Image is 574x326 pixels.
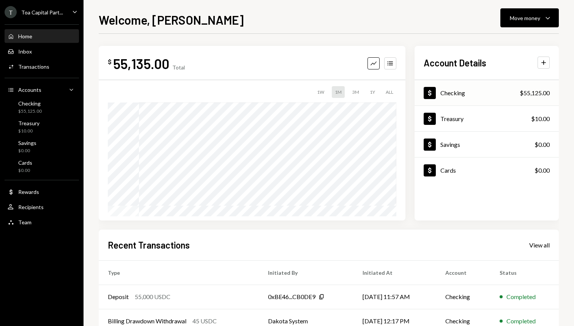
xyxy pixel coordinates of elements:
[5,215,79,229] a: Team
[18,100,42,107] div: Checking
[500,8,559,27] button: Move money
[18,128,39,134] div: $10.00
[436,285,490,309] td: Checking
[506,292,536,301] div: Completed
[5,83,79,96] a: Accounts
[18,204,44,210] div: Recipients
[5,6,17,18] div: T
[268,292,315,301] div: 0xBE46...CB0DE9
[353,285,436,309] td: [DATE] 11:57 AM
[332,86,345,98] div: 1M
[135,292,170,301] div: 55,000 USDC
[18,120,39,126] div: Treasury
[510,14,540,22] div: Move money
[192,317,217,326] div: 45 USDC
[5,60,79,73] a: Transactions
[18,148,36,154] div: $0.00
[18,48,32,55] div: Inbox
[531,114,550,123] div: $10.00
[108,239,190,251] h2: Recent Transactions
[18,219,32,225] div: Team
[18,33,32,39] div: Home
[5,185,79,198] a: Rewards
[5,137,79,156] a: Savings$0.00
[5,118,79,136] a: Treasury$10.00
[415,132,559,157] a: Savings$0.00
[415,157,559,183] a: Cards$0.00
[108,58,112,66] div: $
[367,86,378,98] div: 1Y
[440,115,464,122] div: Treasury
[5,44,79,58] a: Inbox
[490,260,559,285] th: Status
[108,317,186,326] div: Billing Drawdown Withdrawal
[529,241,550,249] a: View all
[18,167,32,174] div: $0.00
[440,167,456,174] div: Cards
[5,157,79,175] a: Cards$0.00
[172,64,185,71] div: Total
[18,63,49,70] div: Transactions
[440,141,460,148] div: Savings
[415,80,559,106] a: Checking$55,125.00
[535,166,550,175] div: $0.00
[506,317,536,326] div: Completed
[535,140,550,149] div: $0.00
[259,260,353,285] th: Initiated By
[349,86,362,98] div: 3M
[436,260,490,285] th: Account
[440,89,465,96] div: Checking
[99,12,244,27] h1: Welcome, [PERSON_NAME]
[113,55,169,72] div: 55,135.00
[424,57,486,69] h2: Account Details
[18,87,41,93] div: Accounts
[415,106,559,131] a: Treasury$10.00
[529,241,550,249] div: View all
[18,159,32,166] div: Cards
[353,260,436,285] th: Initiated At
[21,9,63,16] div: Toa Capital Part...
[5,200,79,214] a: Recipients
[99,260,259,285] th: Type
[18,140,36,146] div: Savings
[5,98,79,116] a: Checking$55,125.00
[18,108,42,115] div: $55,125.00
[314,86,327,98] div: 1W
[5,29,79,43] a: Home
[383,86,396,98] div: ALL
[520,88,550,98] div: $55,125.00
[18,189,39,195] div: Rewards
[108,292,129,301] div: Deposit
